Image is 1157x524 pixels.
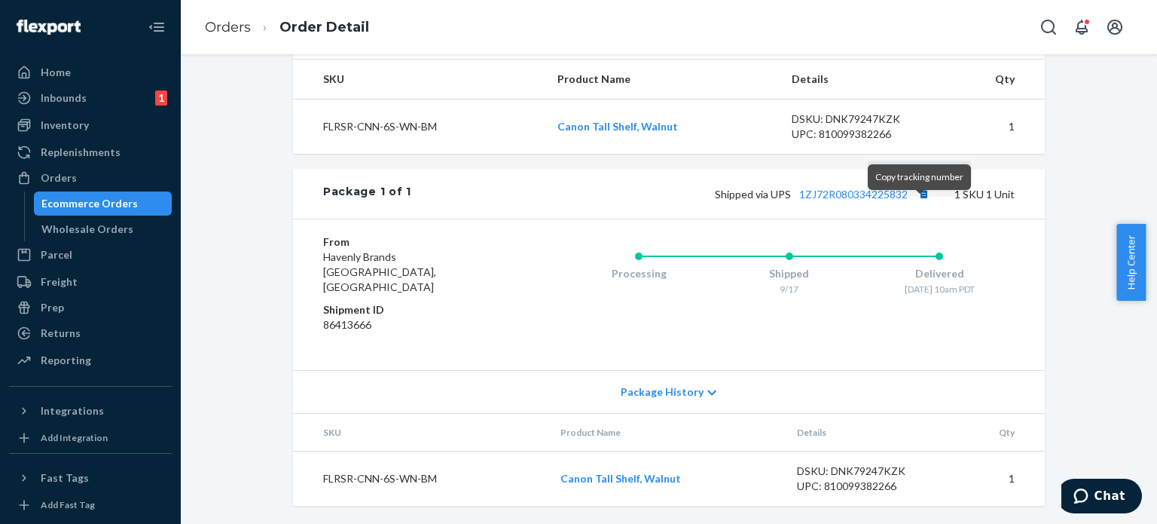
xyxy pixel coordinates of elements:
img: Flexport logo [17,20,81,35]
div: DSKU: DNK79247KZK [797,464,939,479]
div: Orders [41,170,77,185]
td: 1 [945,100,1045,155]
div: Add Fast Tag [41,498,95,511]
a: Reporting [9,348,172,372]
td: 1 [950,452,1045,507]
a: Order Detail [279,19,369,35]
a: Add Fast Tag [9,496,172,514]
div: UPC: 810099382266 [797,479,939,494]
button: Open account menu [1100,12,1130,42]
td: FLRSR-CNN-6S-WN-BM [293,452,548,507]
div: Inventory [41,118,89,133]
th: Qty [945,60,1045,100]
a: Home [9,60,172,84]
th: Qty [950,414,1045,452]
div: Delivered [864,266,1015,281]
a: Wholesale Orders [34,217,172,241]
div: 1 SKU 1 Unit [411,184,1015,204]
div: Parcel [41,247,72,262]
span: Copy tracking number [875,171,963,182]
div: Ecommerce Orders [41,196,138,211]
div: Fast Tags [41,470,89,486]
iframe: Opens a widget where you can chat to one of our agents [1061,479,1142,516]
span: Havenly Brands [GEOGRAPHIC_DATA], [GEOGRAPHIC_DATA] [323,250,436,293]
a: Returns [9,321,172,345]
th: Product Name [545,60,780,100]
th: Details [780,60,945,100]
a: Orders [9,166,172,190]
div: Wholesale Orders [41,222,133,237]
span: Shipped via UPS [715,188,933,201]
div: Processing [563,266,714,281]
button: Close Navigation [142,12,172,42]
div: Home [41,65,71,80]
th: SKU [293,414,548,452]
div: Reporting [41,353,91,368]
div: Returns [41,326,81,341]
div: Prep [41,300,64,315]
td: FLRSR-CNN-6S-WN-BM [293,100,545,155]
div: Package 1 of 1 [323,184,411,204]
a: Add Integration [9,429,172,447]
ol: breadcrumbs [193,5,381,50]
div: Freight [41,274,78,290]
div: 9/17 [714,283,865,296]
dt: From [323,234,503,250]
th: Details [785,414,951,452]
a: Prep [9,296,172,320]
div: Add Integration [41,431,108,444]
a: Inventory [9,113,172,137]
th: SKU [293,60,545,100]
a: Canon Tall Shelf, Walnut [557,120,678,133]
div: DSKU: DNK79247KZK [792,112,933,127]
button: Integrations [9,399,172,423]
a: Orders [205,19,251,35]
a: Freight [9,270,172,294]
button: Fast Tags [9,466,172,490]
a: Inbounds1 [9,86,172,110]
dt: Shipment ID [323,302,503,317]
a: Ecommerce Orders [34,192,172,216]
th: Product Name [548,414,785,452]
div: 1 [155,90,167,106]
div: [DATE] 10am PDT [864,283,1015,296]
a: 1ZJ72R080334225832 [799,188,908,201]
dd: 86413666 [323,317,503,332]
button: Open Search Box [1033,12,1064,42]
div: UPC: 810099382266 [792,127,933,142]
a: Replenishments [9,140,172,164]
button: Help Center [1116,224,1146,301]
div: Inbounds [41,90,87,106]
div: Replenishments [41,145,121,160]
a: Parcel [9,243,172,267]
a: Canon Tall Shelf, Walnut [560,472,681,485]
span: Package History [621,385,704,400]
button: Open notifications [1067,12,1097,42]
div: Shipped [714,266,865,281]
div: Integrations [41,403,104,418]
